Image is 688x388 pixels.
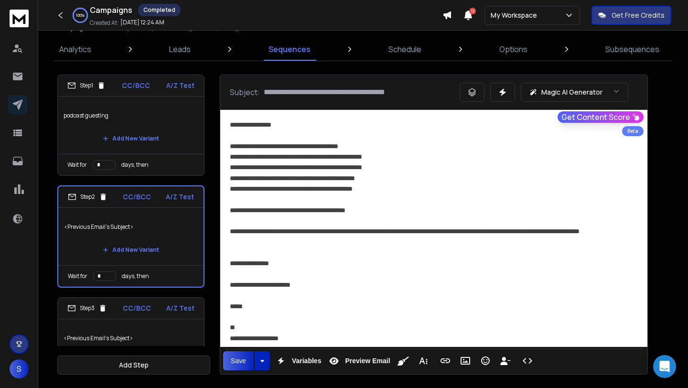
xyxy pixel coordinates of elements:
[122,272,149,280] p: days, then
[57,185,204,288] li: Step2CC/BCCA/Z Test<Previous Email's Subject>Add New VariantWait fordays, then
[169,43,191,55] p: Leads
[68,272,87,280] p: Wait for
[394,351,412,370] button: Clean HTML
[67,161,87,169] p: Wait for
[76,12,85,18] p: 100 %
[57,356,210,375] button: Add Step
[123,192,151,202] p: CC/BCC
[10,10,29,27] img: logo
[64,325,198,352] p: <Previous Email's Subject>
[166,303,194,313] p: A/Z Test
[343,357,392,365] span: Preview Email
[469,8,476,14] span: 12
[230,86,260,98] p: Subject:
[57,75,204,176] li: Step1CC/BCCA/Z Testpodcast guestingAdd New VariantWait fordays, then
[499,43,527,55] p: Options
[10,359,29,378] button: S
[272,351,323,370] button: Variables
[325,351,392,370] button: Preview Email
[414,351,432,370] button: More Text
[269,43,311,55] p: Sequences
[166,192,194,202] p: A/Z Test
[518,351,537,370] button: Code View
[67,81,106,90] div: Step 1
[122,81,150,90] p: CC/BCC
[496,351,515,370] button: Insert Unsubscribe Link
[54,38,97,61] a: Analytics
[494,38,533,61] a: Options
[605,43,659,55] p: Subsequences
[600,38,665,61] a: Subsequences
[491,11,541,20] p: My Workspace
[223,351,254,370] button: Save
[622,126,644,136] div: Beta
[383,38,427,61] a: Schedule
[138,4,181,16] div: Completed
[263,38,316,61] a: Sequences
[90,19,118,27] p: Created At:
[95,129,167,148] button: Add New Variant
[90,4,132,16] h1: Campaigns
[59,43,91,55] p: Analytics
[436,351,454,370] button: Insert Link (⌘K)
[64,214,198,240] p: <Previous Email's Subject>
[166,81,194,90] p: A/Z Test
[121,161,149,169] p: days, then
[476,351,494,370] button: Emoticons
[290,357,323,365] span: Variables
[653,355,676,378] div: Open Intercom Messenger
[95,240,167,259] button: Add New Variant
[541,87,602,97] p: Magic AI Generator
[388,43,421,55] p: Schedule
[64,102,198,129] p: podcast guesting
[67,304,107,313] div: Step 3
[163,38,196,61] a: Leads
[68,193,107,201] div: Step 2
[123,303,151,313] p: CC/BCC
[456,351,474,370] button: Insert Image (⌘P)
[521,83,628,102] button: Magic AI Generator
[120,19,164,26] p: [DATE] 12:24 AM
[558,111,644,123] button: Get Content Score
[612,11,665,20] p: Get Free Credits
[591,6,671,25] button: Get Free Credits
